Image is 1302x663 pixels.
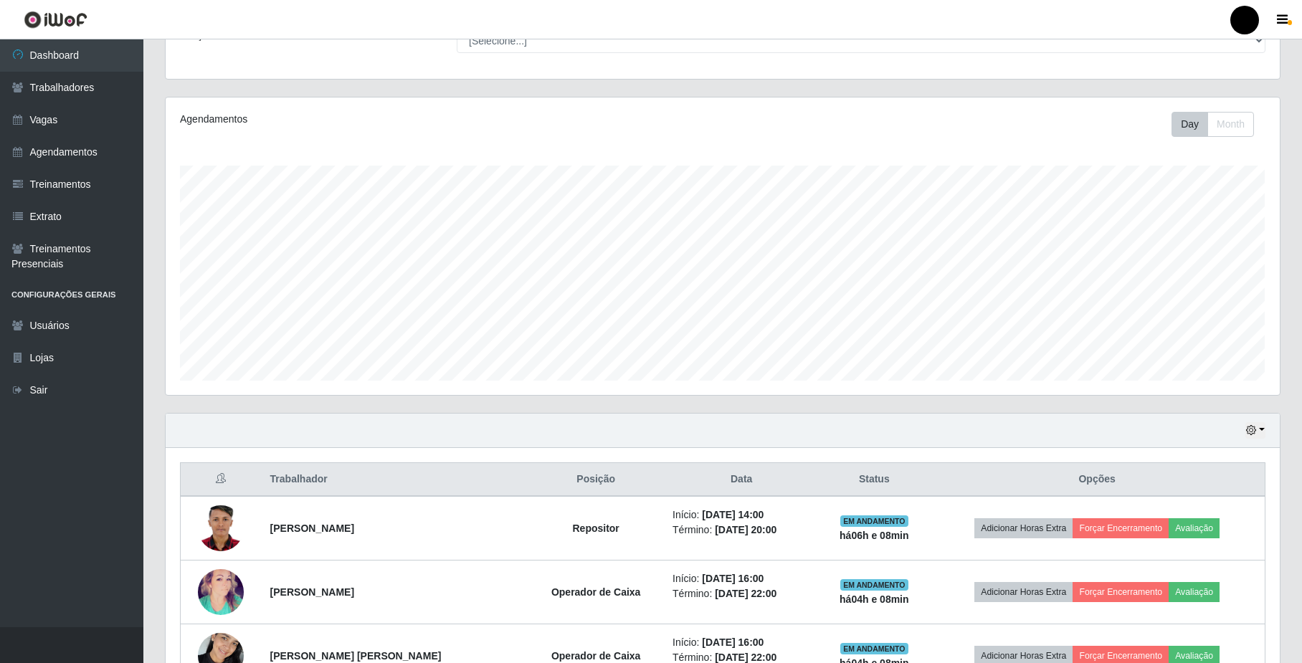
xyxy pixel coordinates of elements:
time: [DATE] 16:00 [702,636,764,648]
button: Adicionar Horas Extra [974,582,1073,602]
span: EM ANDAMENTO [840,579,908,591]
button: Adicionar Horas Extra [974,518,1073,538]
div: First group [1172,112,1254,137]
th: Status [819,463,929,497]
strong: [PERSON_NAME] [270,523,354,534]
div: Agendamentos [180,112,619,127]
time: [DATE] 16:00 [702,573,764,584]
img: 1747535956967.jpeg [198,496,244,561]
time: [DATE] 20:00 [715,524,776,535]
th: Posição [528,463,664,497]
strong: Operador de Caixa [551,650,641,662]
th: Data [664,463,819,497]
strong: há 04 h e 08 min [840,593,909,605]
strong: Operador de Caixa [551,586,641,598]
time: [DATE] 22:00 [715,652,776,663]
button: Avaliação [1169,582,1220,602]
button: Forçar Encerramento [1073,582,1169,602]
strong: Repositor [572,523,619,534]
time: [DATE] 22:00 [715,588,776,599]
th: Trabalhador [262,463,528,497]
th: Opções [929,463,1265,497]
span: EM ANDAMENTO [840,643,908,654]
li: Término: [673,523,810,538]
button: Avaliação [1169,518,1220,538]
strong: há 06 h e 08 min [840,530,909,541]
button: Forçar Encerramento [1073,518,1169,538]
time: [DATE] 14:00 [702,509,764,520]
li: Início: [673,635,810,650]
img: CoreUI Logo [24,11,87,29]
span: EM ANDAMENTO [840,515,908,527]
div: Toolbar with button groups [1172,112,1265,137]
li: Início: [673,507,810,523]
strong: [PERSON_NAME] [PERSON_NAME] [270,650,442,662]
li: Término: [673,586,810,601]
button: Month [1207,112,1254,137]
li: Início: [673,571,810,586]
button: Day [1172,112,1208,137]
strong: [PERSON_NAME] [270,586,354,598]
img: 1598866679921.jpeg [198,558,244,626]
